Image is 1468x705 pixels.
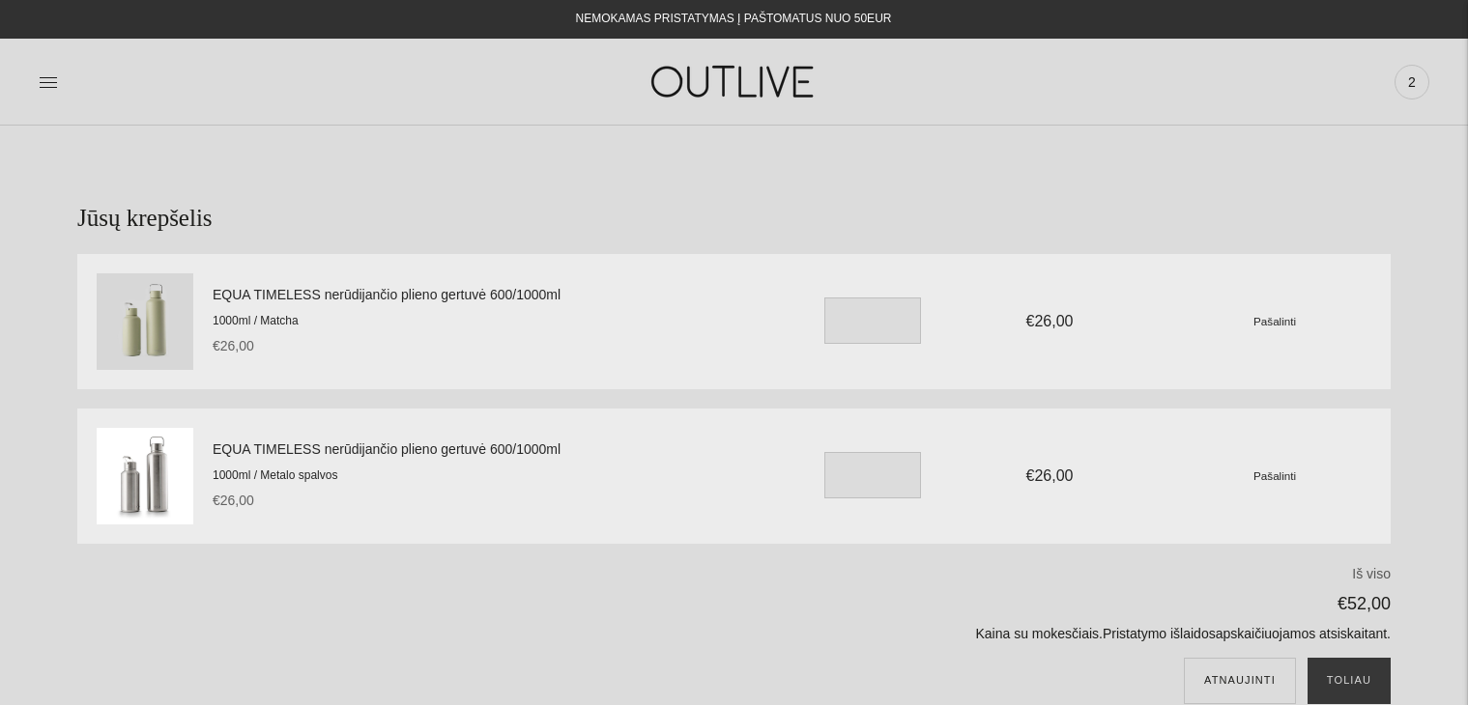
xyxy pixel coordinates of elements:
img: EQUA TIMELESS nerūdijančio plieno gertuvė 600/1000ml - 1000ml / Matcha [97,273,193,370]
p: 1000ml / Matcha [213,311,773,331]
p: Iš viso [537,563,1391,586]
img: OUTLIVE [614,48,855,115]
a: EQUA TIMELESS nerūdijančio plieno gertuvė 600/1000ml [213,284,773,307]
button: Toliau [1308,658,1391,704]
h1: Jūsų krepšelis [77,203,1391,235]
p: 1000ml / Metalo spalvos [213,465,773,486]
small: Pašalinti [1253,315,1296,327]
span: 2 [1398,69,1425,96]
div: €26,00 [953,308,1146,334]
input: Translation missing: en.cart.general.item_quantity [824,452,921,498]
div: NEMOKAMAS PRISTATYMAS Į PAŠTOMATUS NUO 50EUR [576,8,892,31]
div: €26,00 [213,335,773,358]
div: €26,00 [213,490,773,513]
p: Kaina su mokesčiais. apskaičiuojamos atsiskaitant. [537,623,1391,646]
small: Pašalinti [1253,469,1296,482]
div: €26,00 [953,463,1146,489]
a: Pašalinti [1253,313,1296,328]
a: EQUA TIMELESS nerūdijančio plieno gertuvė 600/1000ml [213,438,773,462]
a: Pristatymo išlaidos [1103,626,1216,641]
button: Atnaujinti [1184,658,1296,704]
a: 2 [1395,61,1429,103]
img: EQUA TIMELESS nerūdijančio plieno gertuvė 600/1000ml - 1000ml / Metalo spalvos [97,428,193,524]
input: Translation missing: en.cart.general.item_quantity [824,297,921,344]
p: €52,00 [537,589,1391,619]
a: Pašalinti [1253,467,1296,483]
